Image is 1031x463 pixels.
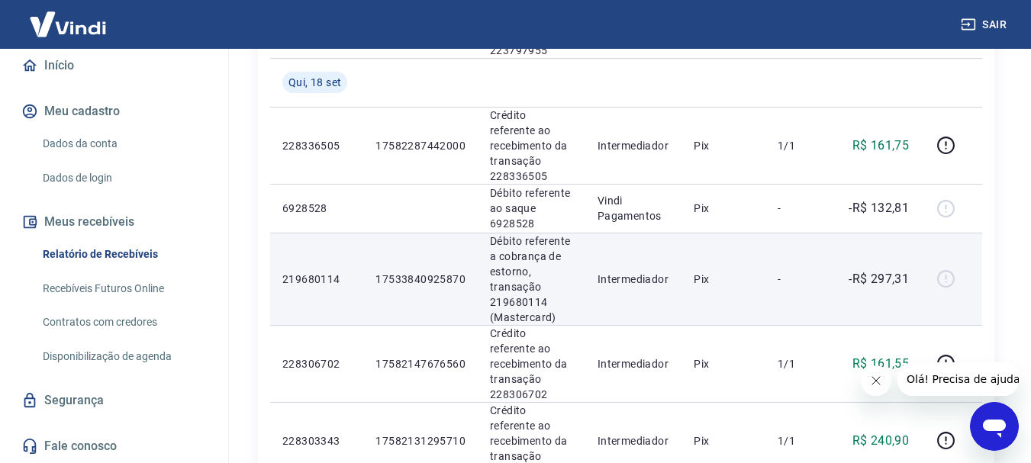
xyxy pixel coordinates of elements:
a: Dados de login [37,162,210,194]
p: Vindi Pagamentos [598,193,670,223]
a: Recebíveis Futuros Online [37,273,210,304]
p: 228306702 [282,356,351,371]
a: Fale conosco [18,429,210,463]
p: Intermediador [598,272,670,287]
a: Início [18,49,210,82]
p: Crédito referente ao recebimento da transação 228306702 [490,326,573,402]
p: R$ 240,90 [852,432,910,450]
p: - [778,201,823,216]
p: Pix [694,272,753,287]
span: Olá! Precisa de ajuda? [9,11,128,23]
span: Qui, 18 set [288,75,341,90]
a: Segurança [18,384,210,417]
button: Meus recebíveis [18,205,210,239]
p: Intermediador [598,356,670,371]
iframe: Fechar mensagem [861,365,891,396]
p: 17582287442000 [375,138,466,153]
p: 6928528 [282,201,351,216]
p: Pix [694,138,753,153]
p: Débito referente ao saque 6928528 [490,185,573,231]
p: 1/1 [778,433,823,449]
p: -R$ 132,81 [849,199,909,217]
iframe: Botão para abrir a janela de mensagens [970,402,1019,451]
p: 228336505 [282,138,351,153]
p: Pix [694,356,753,371]
p: Pix [694,201,753,216]
p: - [778,272,823,287]
img: Vindi [18,1,118,47]
a: Disponibilização de agenda [37,341,210,372]
p: 17533840925870 [375,272,466,287]
p: Débito referente a cobrança de estorno, transação 219680114 (Mastercard) [490,233,573,325]
p: R$ 161,55 [852,355,910,373]
p: Intermediador [598,138,670,153]
p: Intermediador [598,433,670,449]
a: Contratos com credores [37,307,210,338]
iframe: Mensagem da empresa [897,362,1019,396]
a: Relatório de Recebíveis [37,239,210,270]
button: Sair [958,11,1013,39]
p: 1/1 [778,138,823,153]
a: Dados da conta [37,128,210,159]
button: Meu cadastro [18,95,210,128]
p: 17582147676560 [375,356,466,371]
p: 1/1 [778,356,823,371]
p: 228303343 [282,433,351,449]
p: Crédito referente ao recebimento da transação 228336505 [490,108,573,184]
p: R$ 161,75 [852,137,910,155]
p: Pix [694,433,753,449]
p: 17582131295710 [375,433,466,449]
p: 219680114 [282,272,351,287]
p: -R$ 297,31 [849,270,909,288]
